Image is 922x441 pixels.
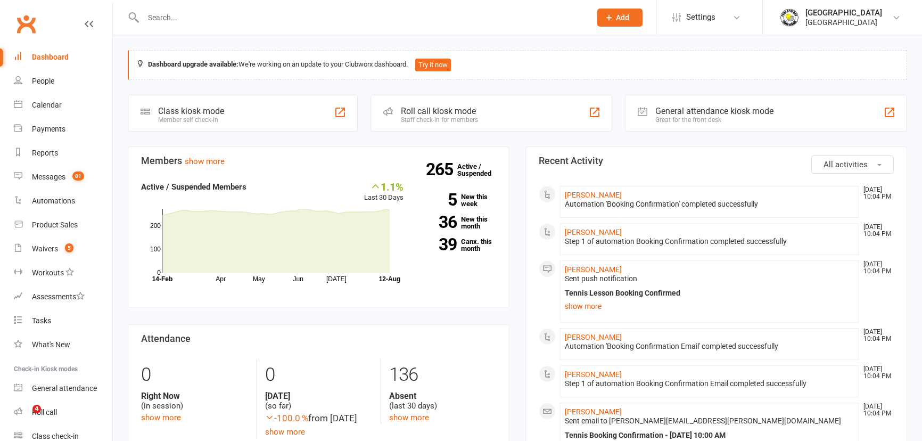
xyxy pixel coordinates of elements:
div: Product Sales [32,220,78,229]
div: Last 30 Days [364,181,404,203]
span: Settings [686,5,715,29]
div: Roll call kiosk mode [401,106,478,116]
a: 36New this month [419,216,496,230]
span: Add [616,13,629,22]
div: (last 30 days) [389,391,496,411]
strong: 36 [419,214,457,230]
div: Tennis Lesson Booking Confirmed [565,289,854,298]
input: Search... [140,10,583,25]
h3: Attendance [141,333,496,344]
span: 4 [32,405,41,413]
a: show more [141,413,181,422]
a: [PERSON_NAME] [565,265,622,274]
strong: 39 [419,236,457,252]
div: [GEOGRAPHIC_DATA] [805,18,882,27]
div: Step 1 of automation Booking Confirmation completed successfully [565,237,854,246]
div: Payments [32,125,65,133]
a: Roll call [14,401,112,424]
div: Step 1 of automation Booking Confirmation Email completed successfully [565,379,854,388]
button: All activities [811,156,894,174]
a: Payments [14,117,112,141]
button: Add [597,9,643,27]
a: 265Active / Suspended [457,155,504,185]
a: [PERSON_NAME] [565,191,622,199]
h3: Members [141,156,496,166]
img: thumb_image1754099813.png [779,7,800,28]
a: Workouts [14,261,112,285]
div: Workouts [32,268,64,277]
div: 1.1% [364,181,404,192]
time: [DATE] 10:04 PM [858,403,893,417]
div: Tasks [32,316,51,325]
div: Member self check-in [158,116,224,124]
a: Clubworx [13,11,39,37]
div: Staff check-in for members [401,116,478,124]
a: [PERSON_NAME] [565,228,622,236]
a: [PERSON_NAME] [565,333,622,341]
a: Messages 81 [14,165,112,189]
a: Assessments [14,285,112,309]
a: What's New [14,333,112,357]
div: 136 [389,359,496,391]
a: Dashboard [14,45,112,69]
div: [GEOGRAPHIC_DATA] [805,8,882,18]
div: What's New [32,340,70,349]
div: Automation 'Booking Confirmation Email' completed successfully [565,342,854,351]
time: [DATE] 10:04 PM [858,261,893,275]
div: 0 [265,359,372,391]
div: Calendar [32,101,62,109]
div: Class kiosk mode [158,106,224,116]
iframe: Intercom live chat [11,405,36,430]
div: Automations [32,197,75,205]
a: Tasks [14,309,112,333]
time: [DATE] 10:04 PM [858,366,893,380]
div: We're working on an update to your Clubworx dashboard. [128,50,907,80]
strong: [DATE] [265,391,372,401]
a: 39Canx. this month [419,238,496,252]
a: 5New this week [419,193,496,207]
div: Dashboard [32,53,69,61]
span: 81 [72,171,84,181]
div: (so far) [265,391,372,411]
div: Waivers [32,244,58,253]
div: 0 [141,359,249,391]
div: Messages [32,173,65,181]
div: Roll call [32,408,57,416]
a: Automations [14,189,112,213]
div: General attendance [32,384,97,393]
a: Calendar [14,93,112,117]
span: Sent push notification [565,274,637,283]
a: People [14,69,112,93]
strong: Active / Suspended Members [141,182,246,192]
a: show more [389,413,429,422]
div: People [32,77,54,85]
span: 5 [65,243,73,252]
a: show more [185,157,225,166]
span: All activities [824,160,868,169]
a: show more [265,427,305,437]
a: Reports [14,141,112,165]
strong: 5 [419,192,457,208]
time: [DATE] 10:04 PM [858,224,893,238]
a: General attendance kiosk mode [14,377,112,401]
a: Waivers 5 [14,237,112,261]
strong: Dashboard upgrade available: [148,60,238,68]
div: Reports [32,149,58,157]
a: [PERSON_NAME] [565,370,622,379]
a: show more [565,299,854,314]
button: Try it now [415,59,451,71]
a: Product Sales [14,213,112,237]
span: Sent email to [PERSON_NAME][EMAIL_ADDRESS][PERSON_NAME][DOMAIN_NAME] [565,416,841,425]
h3: Recent Activity [539,156,894,166]
strong: Absent [389,391,496,401]
div: (in session) [141,391,249,411]
div: Great for the front desk [655,116,773,124]
time: [DATE] 10:04 PM [858,186,893,200]
span: -100.0 % [265,413,308,423]
strong: 265 [426,161,457,177]
a: [PERSON_NAME] [565,407,622,416]
strong: Right Now [141,391,249,401]
div: Class check-in [32,432,79,440]
div: Assessments [32,292,85,301]
time: [DATE] 10:04 PM [858,329,893,342]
